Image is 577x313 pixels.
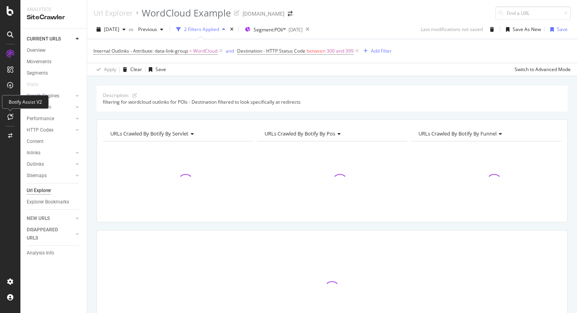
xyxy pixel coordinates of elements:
[27,6,80,13] div: Analytics
[173,23,228,36] button: 2 Filters Applied
[135,23,166,36] button: Previous
[27,149,40,157] div: Inlinks
[109,127,246,140] h4: URLs Crawled By Botify By servlet
[503,23,541,36] button: Save As New
[226,48,234,54] div: and
[104,66,116,73] div: Apply
[103,92,129,99] div: Description:
[265,130,335,137] span: URLs Crawled By Botify By pos
[242,23,303,36] button: Segment:POI/*[DATE]
[110,130,188,137] span: URLs Crawled By Botify By servlet
[93,23,129,36] button: [DATE]
[243,10,285,18] div: [DOMAIN_NAME]
[511,63,571,76] button: Switch to Advanced Mode
[288,11,292,16] div: arrow-right-arrow-left
[226,47,234,55] button: and
[495,6,571,20] input: Find a URL
[27,46,46,55] div: Overview
[27,214,50,223] div: NEW URLS
[27,149,73,157] a: Inlinks
[27,137,81,146] a: Content
[189,48,192,54] span: =
[515,66,571,73] div: Switch to Advanced Mode
[513,26,541,33] div: Save As New
[130,66,142,73] div: Clear
[27,160,73,168] a: Outlinks
[417,127,554,140] h4: URLs Crawled By Botify By funnel
[120,63,142,76] button: Clear
[27,160,44,168] div: Outlinks
[27,214,73,223] a: NEW URLS
[155,66,166,73] div: Save
[307,48,325,54] span: between
[142,6,231,20] div: WordCloud Example
[27,115,73,123] a: Performance
[27,226,66,242] div: DISAPPEARED URLS
[27,187,51,195] div: Url Explorer
[27,92,59,100] div: Search Engines
[371,48,392,54] div: Add Filter
[557,26,568,33] div: Save
[418,130,497,137] span: URLs Crawled By Botify By funnel
[27,198,69,206] div: Explorer Bookmarks
[93,48,188,54] span: Internal Outlinks - Attribute: data-link-group
[288,26,303,33] div: [DATE]
[103,99,561,105] div: filtering for wordcloud outlinks for POIs - Destination filtered to look specifically at redirects
[27,81,46,89] a: Visits
[27,35,73,43] a: CURRENT URLS
[104,26,119,33] span: 2025 Sep. 1st
[327,46,354,57] span: 300 and 399
[27,58,51,66] div: Movements
[27,115,54,123] div: Performance
[27,226,73,242] a: DISAPPEARED URLS
[547,23,568,36] button: Save
[27,69,48,77] div: Segments
[27,249,81,257] a: Analysis Info
[27,81,38,89] div: Visits
[27,249,54,257] div: Analysis Info
[146,63,166,76] button: Save
[27,103,73,112] a: Distribution
[237,48,305,54] span: Destination - HTTP Status Code
[129,26,135,33] span: vs
[27,13,80,22] div: SiteCrawler
[254,26,286,33] span: Segment: POI/*
[184,26,219,33] div: 2 Filters Applied
[93,63,116,76] button: Apply
[27,172,73,180] a: Sitemaps
[550,286,569,305] iframe: Intercom live chat
[27,172,47,180] div: Sitemaps
[27,46,81,55] a: Overview
[2,95,49,109] div: Botify Assist V2
[27,137,44,146] div: Content
[27,58,81,66] a: Movements
[360,46,392,56] button: Add Filter
[27,126,53,134] div: HTTP Codes
[27,187,81,195] a: Url Explorer
[27,126,73,134] a: HTTP Codes
[27,35,61,43] div: CURRENT URLS
[421,26,483,33] div: Last modifications not saved
[263,127,400,140] h4: URLs Crawled By Botify By pos
[193,46,217,57] span: WordCloud
[93,9,133,17] a: Url Explorer
[27,69,81,77] a: Segments
[228,26,235,33] div: times
[27,198,81,206] a: Explorer Bookmarks
[135,26,157,33] span: Previous
[27,92,73,100] a: Search Engines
